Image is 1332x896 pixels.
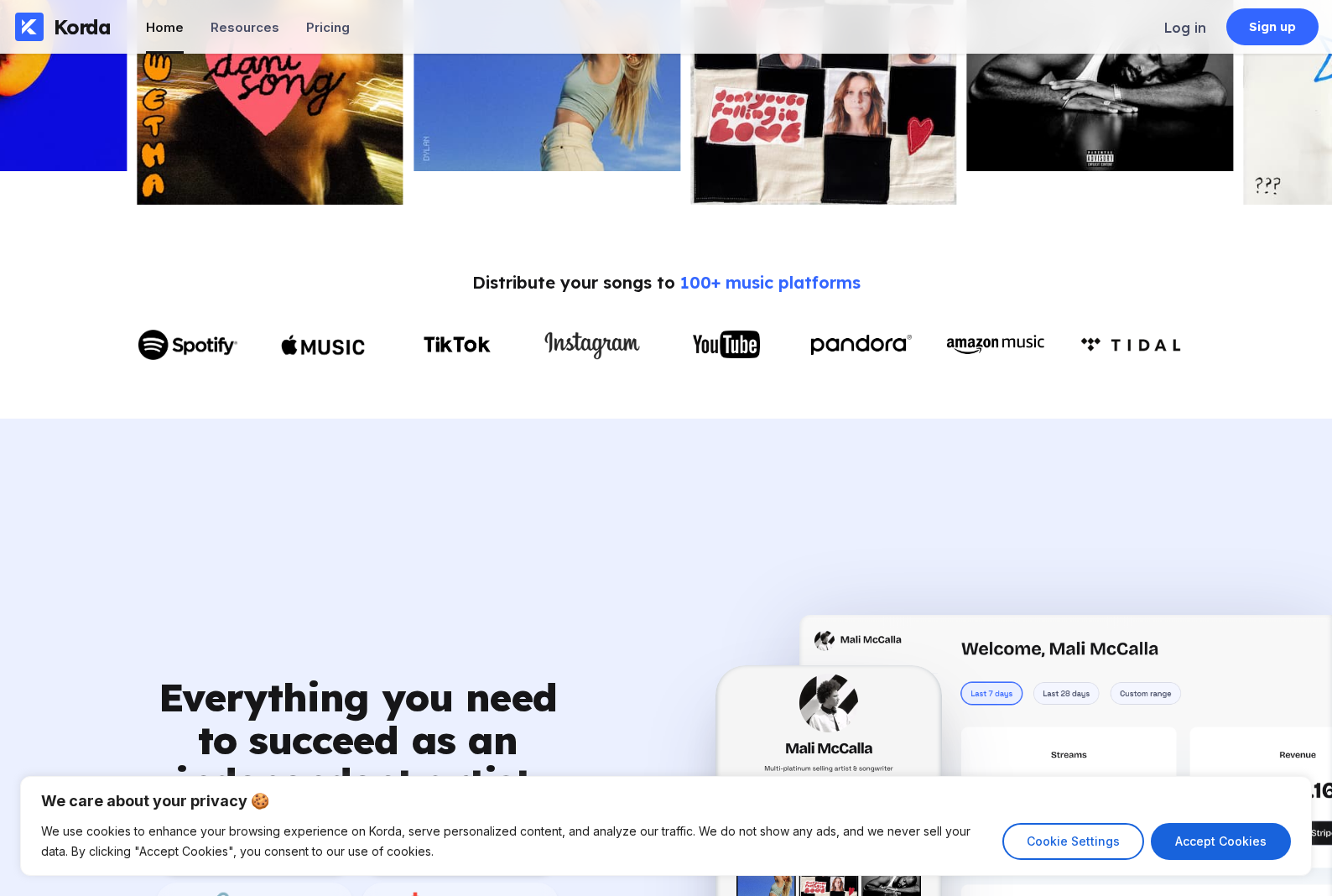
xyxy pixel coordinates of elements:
div: Korda [54,14,111,39]
img: Pandora [811,335,912,355]
button: Cookie Settings [1002,823,1144,860]
div: Pricing [306,19,350,35]
img: TikTok [424,336,491,352]
img: YouTube [693,331,760,358]
img: Apple Music [281,321,365,368]
p: We care about your privacy 🍪 [41,791,1291,811]
img: Spotify [138,330,238,360]
div: Everything you need to succeed as an independent artist. [156,676,559,804]
div: Distribute your songs to [472,272,861,293]
a: Sign up [1226,8,1319,45]
div: Sign up [1249,18,1297,35]
div: Home [146,19,184,35]
img: Amazon [945,331,1046,358]
img: Amazon [1080,337,1181,352]
button: Accept Cookies [1151,823,1291,860]
div: Log in [1164,19,1206,36]
img: Instagram [542,326,643,362]
div: Resources [211,19,279,35]
span: 100+ music platforms [680,272,861,293]
p: We use cookies to enhance your browsing experience on Korda, serve personalized content, and anal... [41,821,990,862]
